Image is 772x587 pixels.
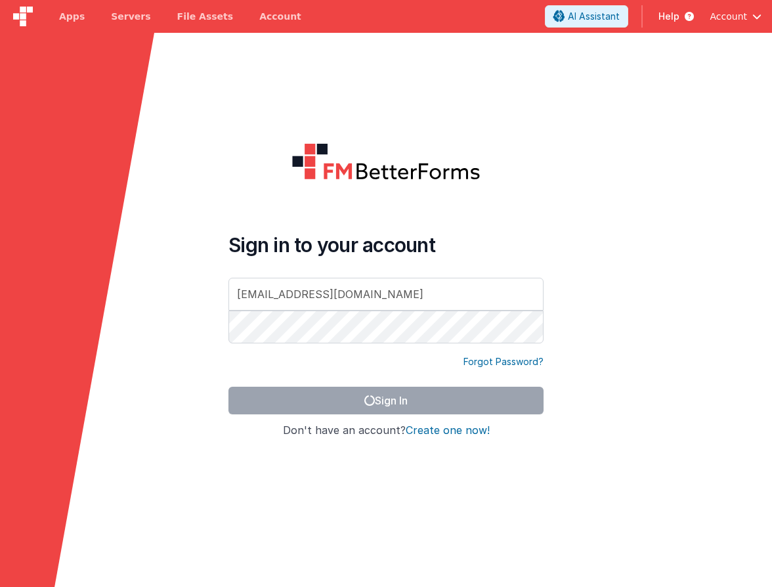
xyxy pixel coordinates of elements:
button: Account [710,10,761,23]
a: Forgot Password? [463,355,544,368]
button: Sign In [228,387,544,414]
input: Email Address [228,278,544,311]
button: AI Assistant [545,5,628,28]
span: Help [658,10,679,23]
span: Apps [59,10,85,23]
span: AI Assistant [568,10,620,23]
span: File Assets [177,10,234,23]
span: Servers [111,10,150,23]
button: Create one now! [406,425,490,437]
h4: Sign in to your account [228,233,544,257]
h4: Don't have an account? [228,425,544,437]
span: Account [710,10,747,23]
